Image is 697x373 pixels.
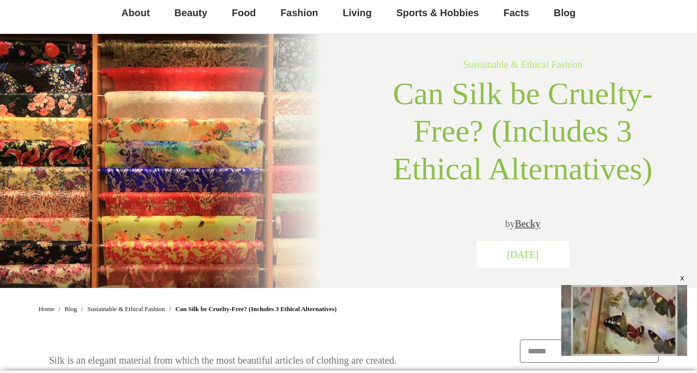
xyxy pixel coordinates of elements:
span: Blog [64,305,77,313]
div: x [678,274,686,282]
a: Living [343,3,372,23]
a: Sustainable & Ethical Fashion [88,303,165,316]
li: / [79,306,86,312]
div: Video Player [561,285,687,356]
a: Home [39,303,55,316]
span: Sustainable & Ethical Fashion [88,305,165,313]
li: / [56,306,62,312]
a: Blog [64,303,77,316]
span: Can Silk be Cruelty-Free? (Includes 3 Ethical Alternatives) [175,303,336,316]
a: About [121,3,150,23]
span: [DATE] [507,249,539,260]
li: / [167,306,173,312]
span: Home [39,305,55,313]
span: Can Silk be Cruelty-Free? (Includes 3 Ethical Alternatives) [393,76,653,187]
a: Fashion [280,3,318,23]
a: Blog [554,3,576,23]
p: by [381,214,665,233]
a: Facts [504,3,529,23]
a: Beauty [175,3,208,23]
a: Food [232,3,256,23]
a: Sustainable & Ethical Fashion [463,59,582,70]
a: Sports & Hobbies [396,3,479,23]
a: Becky [515,218,541,229]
